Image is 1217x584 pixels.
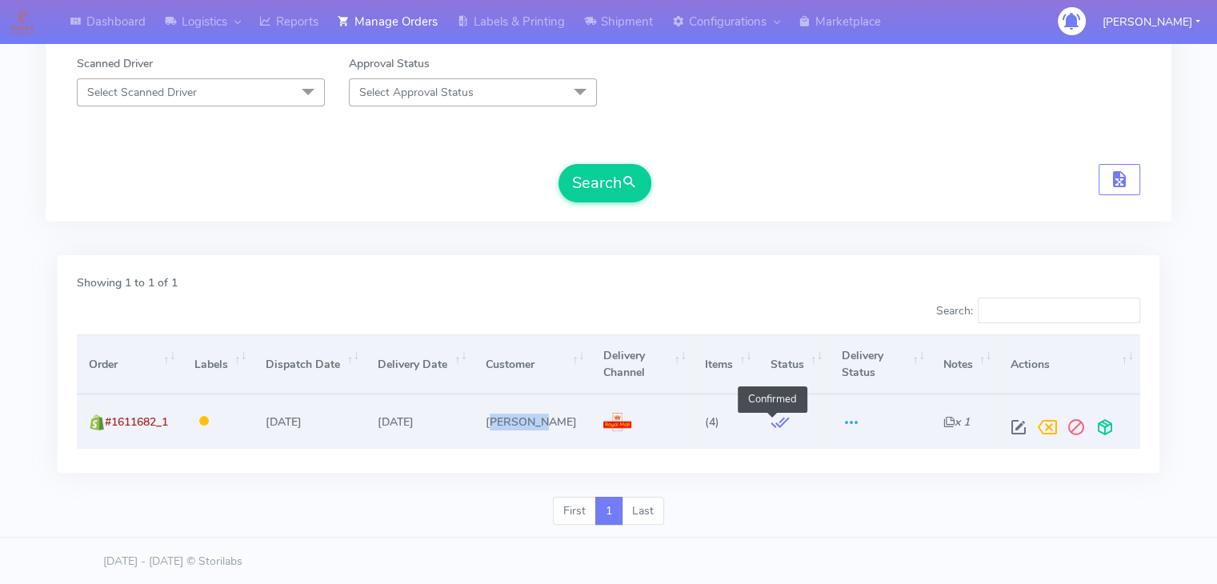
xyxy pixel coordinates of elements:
td: [PERSON_NAME] [474,394,591,448]
label: Search: [935,298,1140,323]
span: #1611682_1 [105,414,168,430]
label: Approval Status [349,55,430,72]
th: Dispatch Date: activate to sort column ascending [253,334,366,394]
td: [DATE] [366,394,474,448]
th: Order: activate to sort column ascending [77,334,182,394]
th: Delivery Status: activate to sort column ascending [829,334,931,394]
img: Royal Mail [603,413,631,432]
th: Status: activate to sort column ascending [759,334,830,394]
th: Delivery Date: activate to sort column ascending [366,334,474,394]
button: Search [558,164,651,202]
span: (4) [705,414,719,430]
img: shopify.png [89,414,105,430]
span: Select Scanned Driver [87,85,197,100]
th: Actions: activate to sort column ascending [998,334,1140,394]
input: Search: [978,298,1140,323]
a: 1 [595,497,623,526]
td: [DATE] [253,394,366,448]
th: Labels: activate to sort column ascending [182,334,254,394]
label: Scanned Driver [77,55,153,72]
th: Items: activate to sort column ascending [693,334,759,394]
i: x 1 [943,414,970,430]
label: Showing 1 to 1 of 1 [77,274,178,291]
th: Customer: activate to sort column ascending [474,334,591,394]
th: Notes: activate to sort column ascending [931,334,999,394]
th: Delivery Channel: activate to sort column ascending [591,334,693,394]
span: Select Approval Status [359,85,474,100]
button: [PERSON_NAME] [1091,6,1212,38]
